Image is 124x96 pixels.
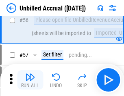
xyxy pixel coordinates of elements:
[102,73,115,86] img: Main button
[69,52,92,58] div: pending...
[25,72,35,82] img: Run All
[50,83,62,88] div: Undo
[20,52,28,58] span: # 57
[108,3,117,13] img: Settings menu
[51,72,61,82] img: Undo
[21,83,39,88] div: Run All
[69,70,95,90] button: Skip
[7,3,16,13] img: Back
[43,70,69,90] button: Undo
[77,83,87,88] div: Skip
[17,70,43,90] button: Run All
[41,50,63,60] div: Set filter
[97,5,104,11] img: Support
[20,4,86,12] div: Unbilled Accrual ([DATE])
[77,72,87,82] img: Skip
[20,17,28,23] span: # 56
